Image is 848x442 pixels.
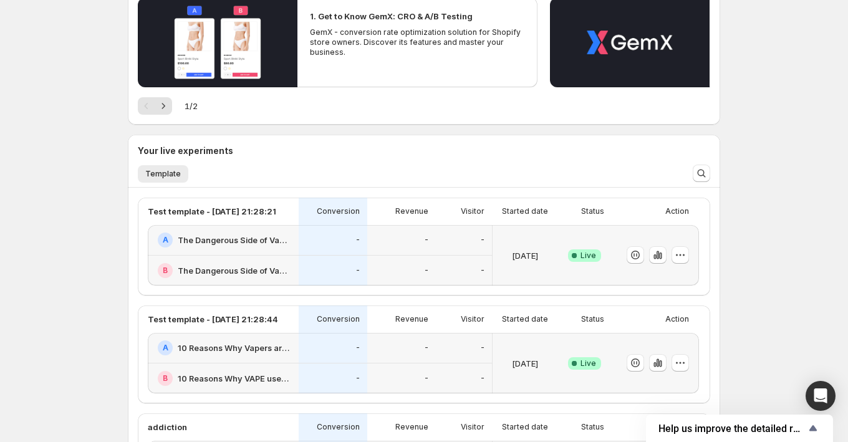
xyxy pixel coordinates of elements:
[163,343,168,353] h2: A
[138,145,233,157] h3: Your live experiments
[425,373,428,383] p: -
[178,264,291,277] h2: The Dangerous Side of Vaping - [MEDICAL_DATA] BTEST
[658,421,821,436] button: Show survey - Help us improve the detailed report for A/B campaigns
[461,314,484,324] p: Visitor
[163,373,168,383] h2: B
[310,10,473,22] h2: 1. Get to Know GemX: CRO & A/B Testing
[356,235,360,245] p: -
[658,423,806,435] span: Help us improve the detailed report for A/B campaigns
[581,358,596,368] span: Live
[395,422,428,432] p: Revenue
[317,206,360,216] p: Conversion
[581,251,596,261] span: Live
[481,343,484,353] p: -
[317,422,360,432] p: Conversion
[178,342,291,354] h2: 10 Reasons Why Vapers are Switching to Nuevo ATEST
[395,314,428,324] p: Revenue
[481,235,484,245] p: -
[155,97,172,115] button: Next
[481,373,484,383] p: -
[145,169,181,179] span: Template
[461,206,484,216] p: Visitor
[178,234,291,246] h2: The Dangerous Side of Vaping - [MEDICAL_DATA] ATEST
[425,343,428,353] p: -
[185,100,198,112] span: 1 / 2
[481,266,484,276] p: -
[425,235,428,245] p: -
[665,314,689,324] p: Action
[163,235,168,245] h2: A
[581,422,604,432] p: Status
[138,97,172,115] nav: Pagination
[502,422,548,432] p: Started date
[461,422,484,432] p: Visitor
[178,372,291,385] h2: 10 Reasons Why VAPE users are Switching to Nuevo BTEST
[502,206,548,216] p: Started date
[502,314,548,324] p: Started date
[163,266,168,276] h2: B
[665,206,689,216] p: Action
[317,314,360,324] p: Conversion
[512,357,538,370] p: [DATE]
[581,314,604,324] p: Status
[581,206,604,216] p: Status
[356,266,360,276] p: -
[310,27,524,57] p: GemX - conversion rate optimization solution for Shopify store owners. Discover its features and ...
[395,206,428,216] p: Revenue
[512,249,538,262] p: [DATE]
[693,165,710,182] button: Search and filter results
[148,205,276,218] p: Test template - [DATE] 21:28:21
[356,343,360,353] p: -
[806,381,836,411] div: Open Intercom Messenger
[425,266,428,276] p: -
[148,421,187,433] p: addiction
[356,373,360,383] p: -
[148,313,278,325] p: Test template - [DATE] 21:28:44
